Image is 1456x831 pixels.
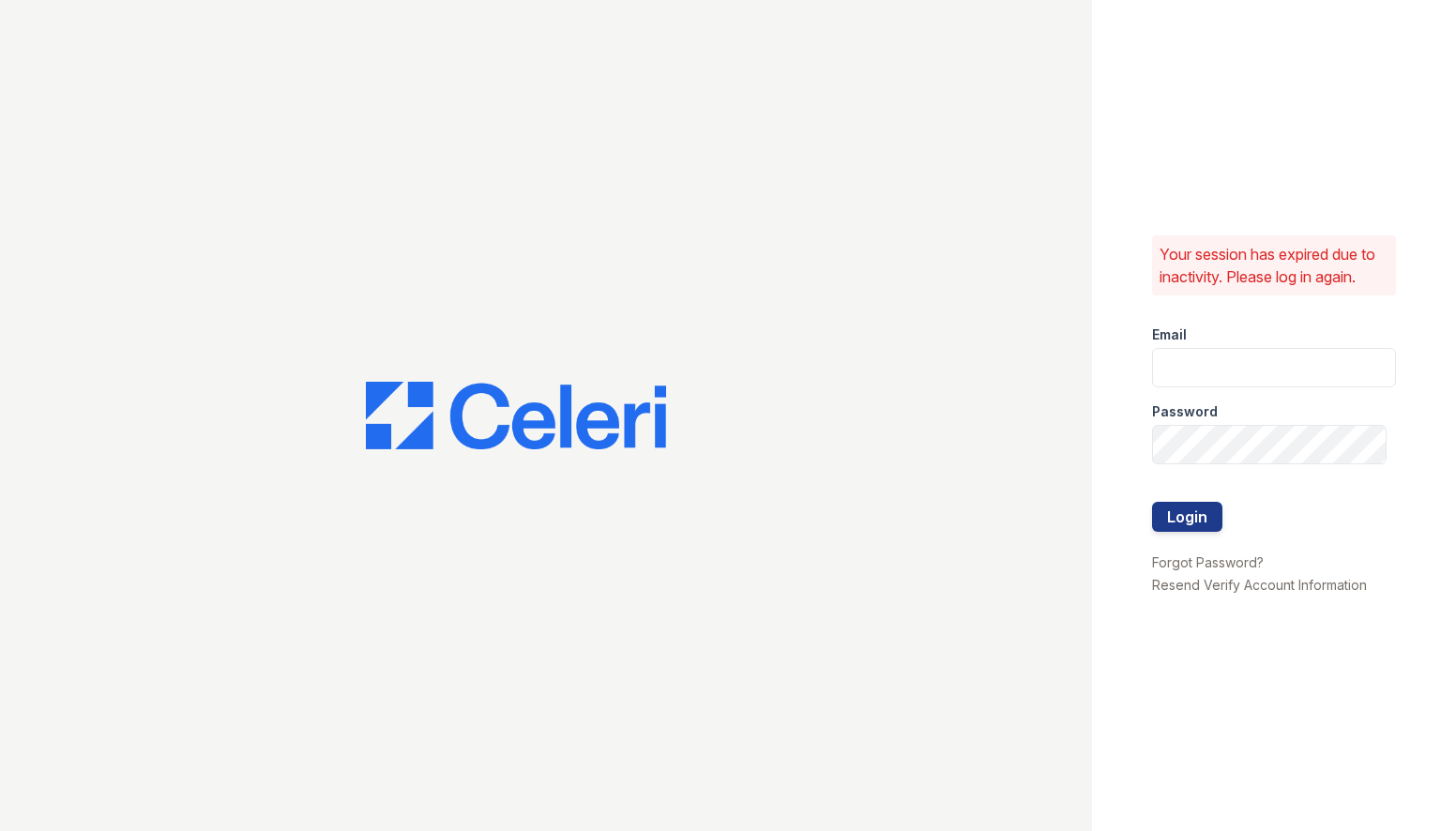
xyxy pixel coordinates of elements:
p: Your session has expired due to inactivity. Please log in again. [1160,243,1388,288]
img: CE_Logo_Blue-a8612792a0a2168367f1c8372b55b34899dd931a85d93a1a3d3e32e68fde9ad4.png [366,382,666,449]
label: Email [1152,325,1187,344]
label: Password [1152,402,1218,421]
a: Forgot Password? [1152,554,1264,570]
button: Login [1152,502,1222,532]
a: Resend Verify Account Information [1152,577,1367,593]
